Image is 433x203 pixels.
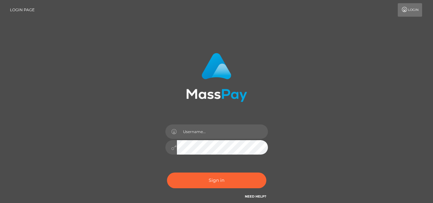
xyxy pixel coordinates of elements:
input: Username... [177,124,268,139]
a: Need Help? [245,194,266,199]
a: Login Page [10,3,35,17]
img: MassPay Login [186,53,247,102]
button: Sign in [167,173,266,188]
a: Login [398,3,422,17]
